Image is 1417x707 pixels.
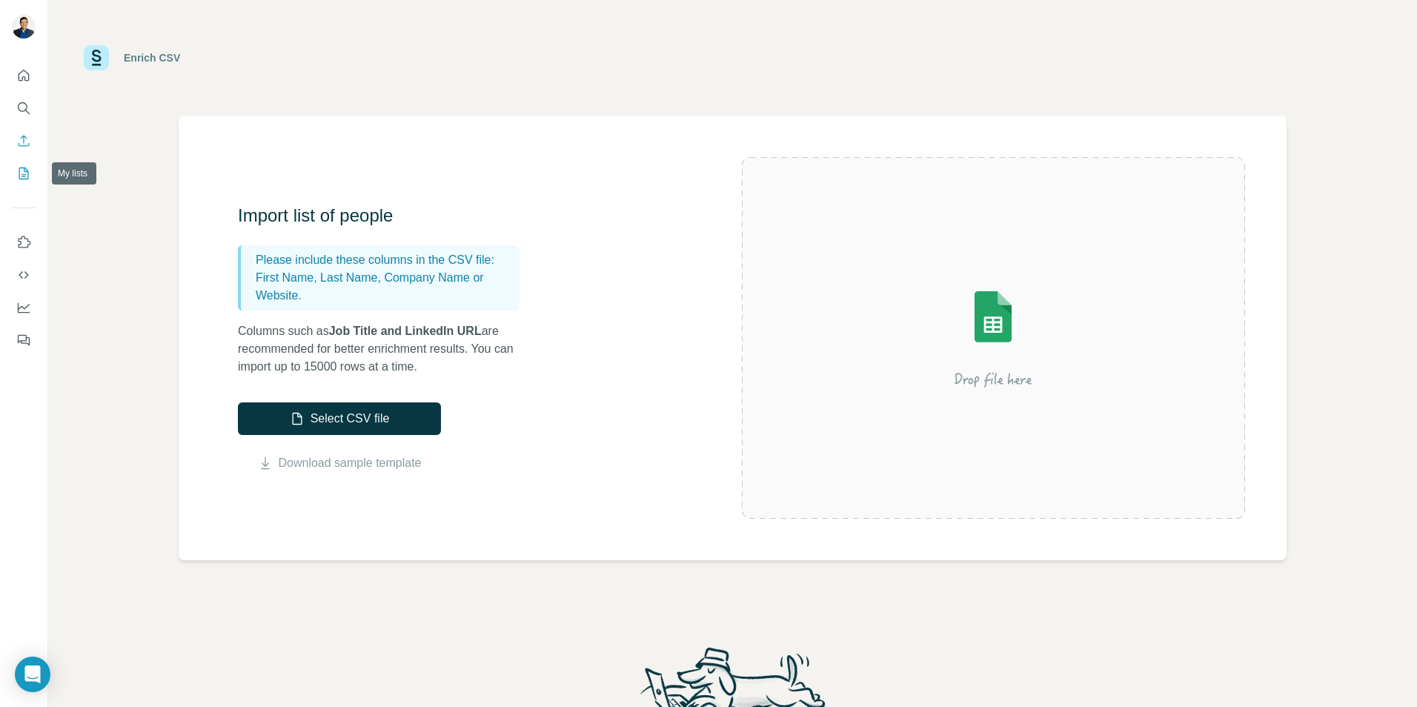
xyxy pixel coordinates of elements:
[238,322,534,376] p: Columns such as are recommended for better enrichment results. You can import up to 15000 rows at...
[12,95,36,122] button: Search
[279,454,422,472] a: Download sample template
[860,249,1126,427] img: Surfe Illustration - Drop file here or select below
[238,204,534,228] h3: Import list of people
[12,62,36,89] button: Quick start
[124,50,180,65] div: Enrich CSV
[238,402,441,435] button: Select CSV file
[238,454,441,472] button: Download sample template
[12,294,36,321] button: Dashboard
[12,229,36,256] button: Use Surfe on LinkedIn
[15,657,50,692] div: Open Intercom Messenger
[12,127,36,154] button: Enrich CSV
[12,15,36,39] img: Avatar
[256,251,514,269] p: Please include these columns in the CSV file:
[329,325,482,337] span: Job Title and LinkedIn URL
[256,269,514,305] p: First Name, Last Name, Company Name or Website.
[12,262,36,288] button: Use Surfe API
[12,160,36,187] button: My lists
[84,45,109,70] img: Surfe Logo
[12,327,36,353] button: Feedback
